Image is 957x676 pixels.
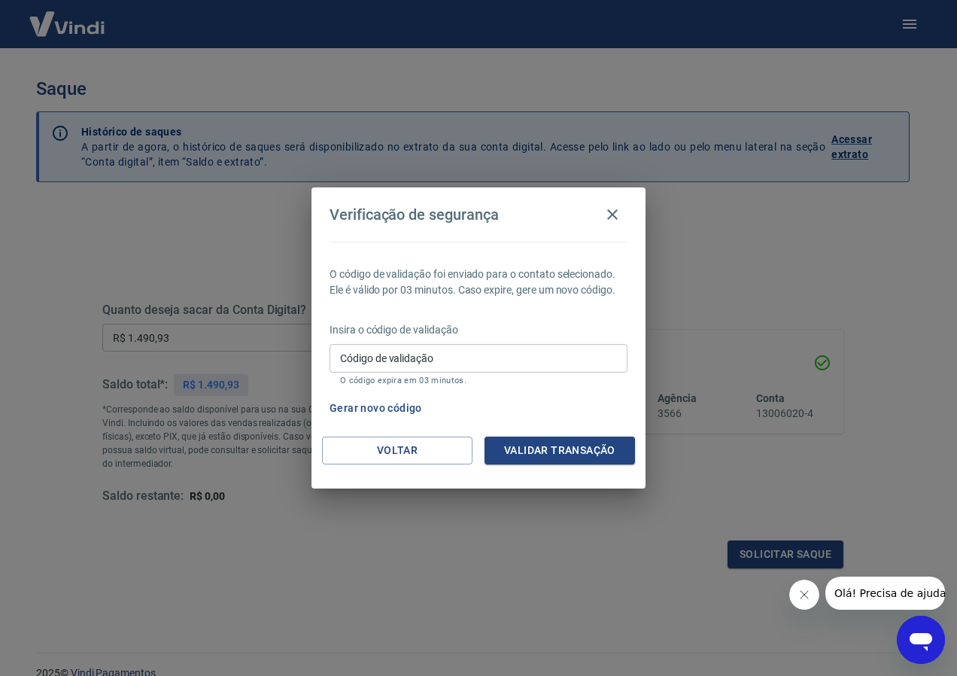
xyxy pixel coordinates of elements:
[340,376,617,385] p: O código expira em 03 minutos.
[9,11,126,23] span: Olá! Precisa de ajuda?
[825,577,945,610] iframe: Mensagem da empresa
[330,266,627,298] p: O código de validação foi enviado para o contato selecionado. Ele é válido por 03 minutos. Caso e...
[789,580,819,610] iframe: Fechar mensagem
[330,322,627,338] p: Insira o código de validação
[485,437,635,464] button: Validar transação
[897,616,945,664] iframe: Botão para abrir a janela de mensagens
[330,206,499,224] h4: Verificação de segurança
[324,394,428,422] button: Gerar novo código
[322,437,472,464] button: Voltar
